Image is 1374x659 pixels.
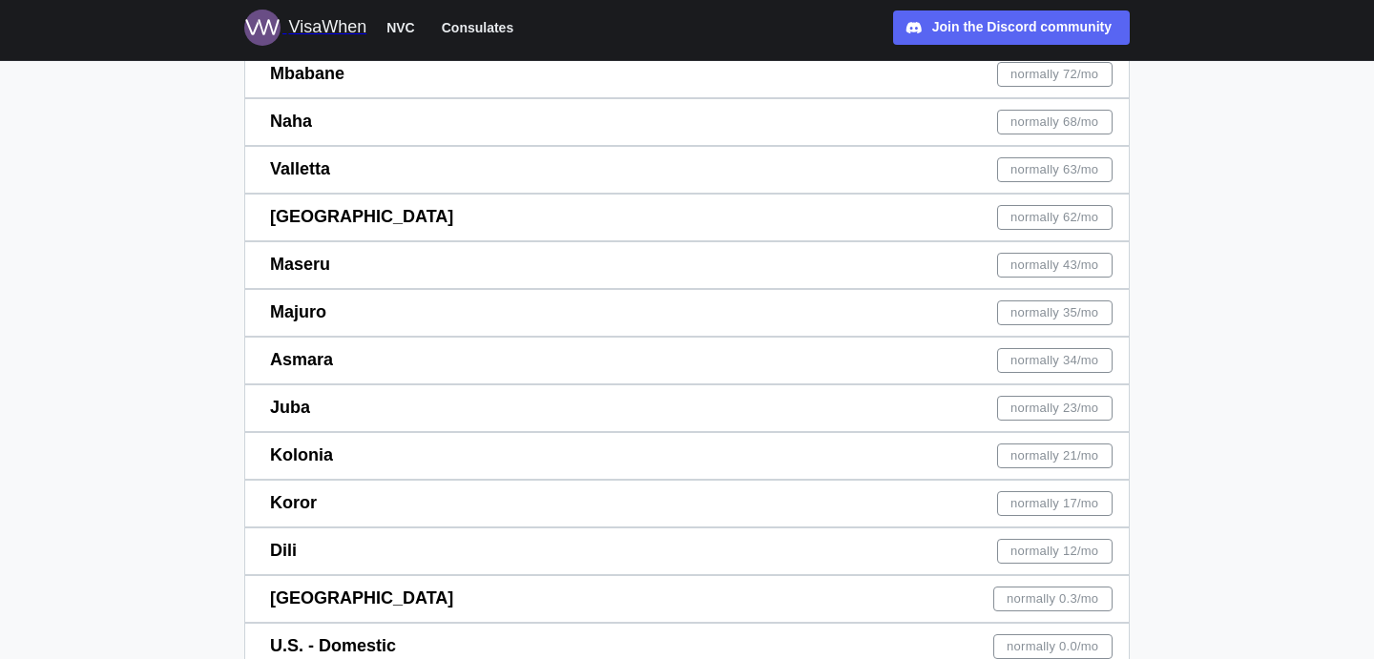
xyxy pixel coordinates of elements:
[270,255,330,274] span: Maseru
[1007,635,1098,658] span: normally 0.0 /mo
[1010,349,1098,372] span: normally 34 /mo
[270,398,310,417] span: Juba
[433,15,522,40] button: Consulates
[270,64,344,83] span: Mbabane
[1010,492,1098,515] span: normally 17 /mo
[244,575,1130,623] a: [GEOGRAPHIC_DATA]normally 0.3/mo
[270,112,312,131] span: Naha
[244,527,1130,575] a: Dilinormally 12/mo
[378,15,424,40] button: NVC
[244,51,1130,98] a: Mbabanenormally 72/mo
[270,302,326,321] span: Majuro
[270,588,453,608] span: [GEOGRAPHIC_DATA]
[270,350,333,369] span: Asmara
[1010,301,1098,324] span: normally 35 /mo
[244,10,366,46] a: Logo for VisaWhen VisaWhen
[1010,397,1098,420] span: normally 23 /mo
[244,384,1130,432] a: Jubanormally 23/mo
[1010,540,1098,563] span: normally 12 /mo
[244,480,1130,527] a: Korornormally 17/mo
[1010,158,1098,181] span: normally 63 /mo
[244,146,1130,194] a: Vallettanormally 63/mo
[270,207,453,226] span: [GEOGRAPHIC_DATA]
[932,17,1112,38] div: Join the Discord community
[270,445,333,464] span: Kolonia
[244,194,1130,241] a: [GEOGRAPHIC_DATA]normally 62/mo
[1010,254,1098,277] span: normally 43 /mo
[270,636,396,655] span: U.S. - Domestic
[442,16,513,39] span: Consulates
[386,16,415,39] span: NVC
[1010,63,1098,86] span: normally 72 /mo
[270,493,317,512] span: Koror
[244,98,1130,146] a: Nahanormally 68/mo
[1010,206,1098,229] span: normally 62 /mo
[244,241,1130,289] a: Maserunormally 43/mo
[244,337,1130,384] a: Asmaranormally 34/mo
[244,10,281,46] img: Logo for VisaWhen
[288,14,366,41] div: VisaWhen
[270,159,330,178] span: Valletta
[244,289,1130,337] a: Majuronormally 35/mo
[893,10,1130,45] a: Join the Discord community
[1010,111,1098,134] span: normally 68 /mo
[1010,444,1098,467] span: normally 21 /mo
[1007,587,1098,610] span: normally 0.3 /mo
[244,432,1130,480] a: Kolonianormally 21/mo
[270,541,297,560] span: Dili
